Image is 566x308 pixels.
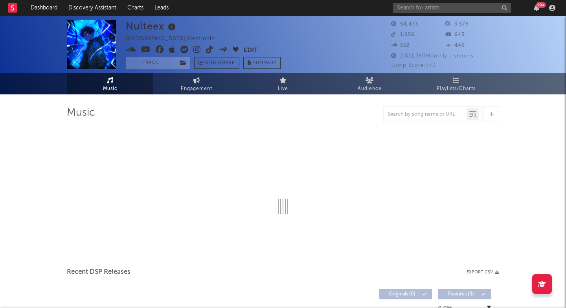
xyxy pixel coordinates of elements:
span: Features ( 0 ) [443,292,479,297]
span: 446 [445,43,465,48]
span: Music [103,84,118,94]
span: Originals ( 0 ) [384,292,420,297]
a: Audience [326,73,413,94]
div: [GEOGRAPHIC_DATA] | Electronic [126,34,224,44]
button: Edit [244,46,258,55]
a: Engagement [153,73,240,94]
button: 99+ [534,5,539,11]
button: Features(0) [438,289,491,299]
span: Playlists/Charts [437,84,476,94]
span: Benchmark [205,59,235,68]
a: Music [67,73,153,94]
button: Track [126,57,175,69]
a: Live [240,73,326,94]
button: Export CSV [467,270,499,275]
span: Live [278,84,288,94]
span: 2,811,380 Monthly Listeners [391,53,474,59]
a: Playlists/Charts [413,73,499,94]
button: Originals(0) [379,289,432,299]
div: 99 + [536,2,546,8]
span: Summary [253,61,276,65]
a: Benchmark [194,57,239,69]
span: 3,576 [445,22,469,27]
span: 552 [391,43,410,48]
input: Search by song name or URL [384,111,467,118]
span: 643 [445,32,465,37]
button: Summary [243,57,281,69]
span: Audience [358,84,382,94]
div: Nulteex [126,20,178,33]
input: Search for artists [393,3,511,13]
span: 54,473 [391,22,418,27]
span: Jump Score: 77.1 [391,63,436,68]
span: 1,956 [391,32,415,37]
span: Engagement [181,84,212,94]
span: Recent DSP Releases [67,267,130,277]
